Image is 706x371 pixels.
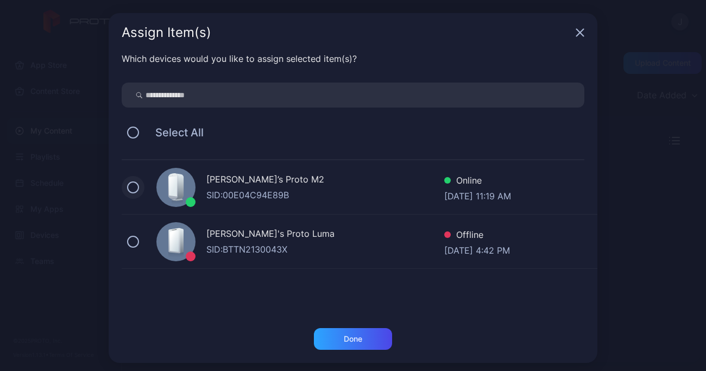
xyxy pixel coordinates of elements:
div: [DATE] 4:42 PM [444,244,510,255]
div: SID: BTTN2130043X [206,243,444,256]
div: [DATE] 11:19 AM [444,190,511,200]
div: Offline [444,228,510,244]
div: SID: 00E04C94E89B [206,188,444,202]
div: Done [344,335,362,343]
div: Assign Item(s) [122,26,571,39]
div: Online [444,174,511,190]
span: Select All [144,126,204,139]
div: [PERSON_NAME]’s Proto M2 [206,173,444,188]
button: Done [314,328,392,350]
div: Which devices would you like to assign selected item(s)? [122,52,584,65]
div: [PERSON_NAME]'s Proto Luma [206,227,444,243]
